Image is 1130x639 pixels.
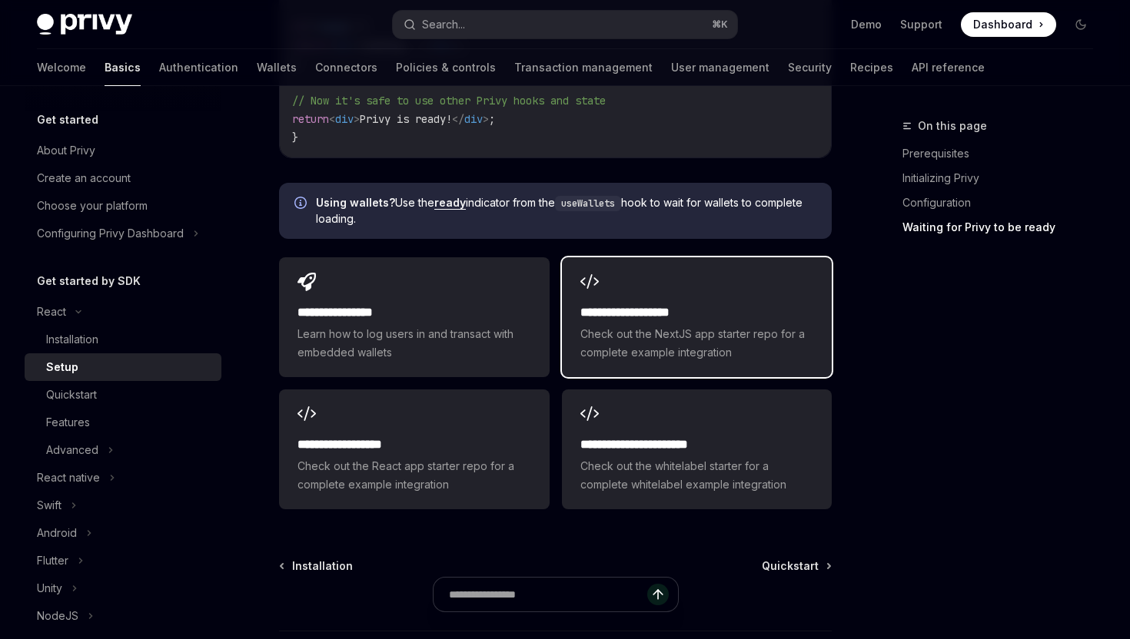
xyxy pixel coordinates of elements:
[902,166,1105,190] a: Initializing Privy
[396,49,496,86] a: Policies & controls
[25,137,221,164] a: About Privy
[902,190,1105,215] a: Configuration
[37,551,68,570] div: Flutter
[712,18,728,31] span: ⌘ K
[279,257,549,377] a: **** **** **** *Learn how to log users in and transact with embedded wallets
[562,257,832,377] a: **** **** **** ****Check out the NextJS app starter repo for a complete example integration
[279,389,549,509] a: **** **** **** ***Check out the React app starter repo for a complete example integration
[354,112,360,126] span: >
[851,17,882,32] a: Demo
[762,558,819,574] span: Quickstart
[25,326,221,353] a: Installation
[37,607,78,625] div: NodeJS
[562,389,832,509] a: **** **** **** **** ***Check out the whitelabel starter for a complete whitelabel example integra...
[25,164,221,192] a: Create an account
[37,468,100,487] div: React native
[281,558,353,574] a: Installation
[902,215,1105,240] a: Waiting for Privy to be ready
[292,558,353,574] span: Installation
[671,49,769,86] a: User management
[292,112,329,126] span: return
[37,141,95,160] div: About Privy
[37,524,77,542] div: Android
[37,579,62,598] div: Unity
[37,169,131,187] div: Create an account
[580,457,813,494] span: Check out the whitelabel starter for a complete whitelabel example integration
[315,49,377,86] a: Connectors
[292,131,298,144] span: }
[37,197,148,215] div: Choose your platform
[452,112,464,126] span: </
[647,584,669,605] button: Send message
[37,224,184,243] div: Configuring Privy Dashboard
[46,330,98,349] div: Installation
[912,49,985,86] a: API reference
[961,12,1056,37] a: Dashboard
[489,112,495,126] span: ;
[316,196,395,209] strong: Using wallets?
[297,325,530,362] span: Learn how to log users in and transact with embedded wallets
[900,17,942,32] a: Support
[393,11,736,38] button: Search...⌘K
[25,381,221,409] a: Quickstart
[257,49,297,86] a: Wallets
[25,409,221,436] a: Features
[464,112,483,126] span: div
[37,49,86,86] a: Welcome
[292,94,606,108] span: // Now it's safe to use other Privy hooks and state
[329,112,335,126] span: <
[294,197,310,212] svg: Info
[37,496,61,515] div: Swift
[434,196,466,210] a: ready
[483,112,489,126] span: >
[918,117,987,135] span: On this page
[37,272,141,290] h5: Get started by SDK
[1069,12,1093,37] button: Toggle dark mode
[850,49,893,86] a: Recipes
[514,49,653,86] a: Transaction management
[297,457,530,494] span: Check out the React app starter repo for a complete example integration
[335,112,354,126] span: div
[555,196,621,211] code: useWallets
[762,558,830,574] a: Quickstart
[973,17,1032,32] span: Dashboard
[37,111,98,129] h5: Get started
[25,353,221,381] a: Setup
[788,49,832,86] a: Security
[37,14,132,35] img: dark logo
[46,386,97,404] div: Quickstart
[46,413,90,432] div: Features
[902,141,1105,166] a: Prerequisites
[316,195,816,227] span: Use the indicator from the hook to wait for wallets to complete loading.
[360,112,452,126] span: Privy is ready!
[580,325,813,362] span: Check out the NextJS app starter repo for a complete example integration
[25,192,221,220] a: Choose your platform
[46,358,78,376] div: Setup
[159,49,238,86] a: Authentication
[105,49,141,86] a: Basics
[422,15,465,34] div: Search...
[37,303,66,321] div: React
[46,441,98,459] div: Advanced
